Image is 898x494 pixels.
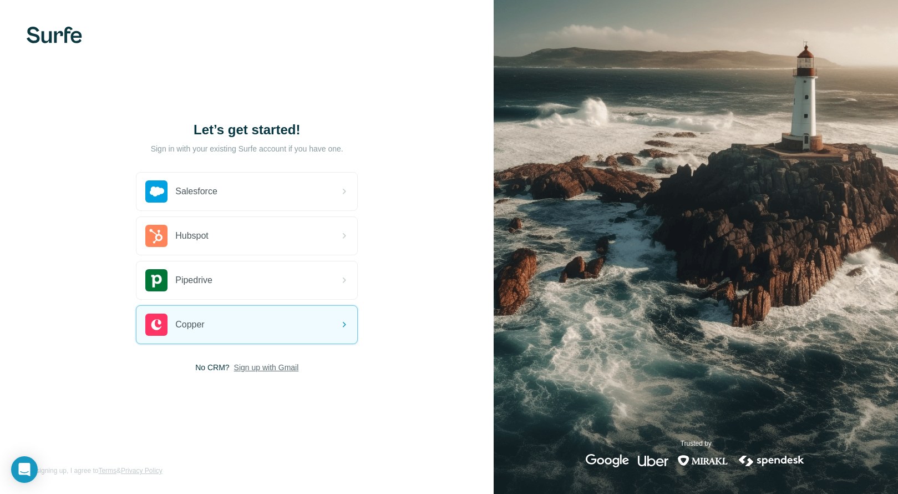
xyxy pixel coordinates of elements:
[195,362,229,373] span: No CRM?
[234,362,299,373] button: Sign up with Gmail
[98,467,116,475] a: Terms
[737,454,806,467] img: spendesk's logo
[681,438,712,448] p: Trusted by
[27,466,163,476] span: By signing up, I agree to &
[27,27,82,43] img: Surfe's logo
[175,318,204,331] span: Copper
[11,456,38,483] div: Open Intercom Messenger
[175,229,209,243] span: Hubspot
[145,314,168,336] img: copper's logo
[175,274,212,287] span: Pipedrive
[136,121,358,139] h1: Let’s get started!
[145,269,168,291] img: pipedrive's logo
[677,454,728,467] img: mirakl's logo
[121,467,163,475] a: Privacy Policy
[151,143,343,154] p: Sign in with your existing Surfe account if you have one.
[145,225,168,247] img: hubspot's logo
[638,454,668,467] img: uber's logo
[586,454,629,467] img: google's logo
[145,180,168,203] img: salesforce's logo
[175,185,217,198] span: Salesforce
